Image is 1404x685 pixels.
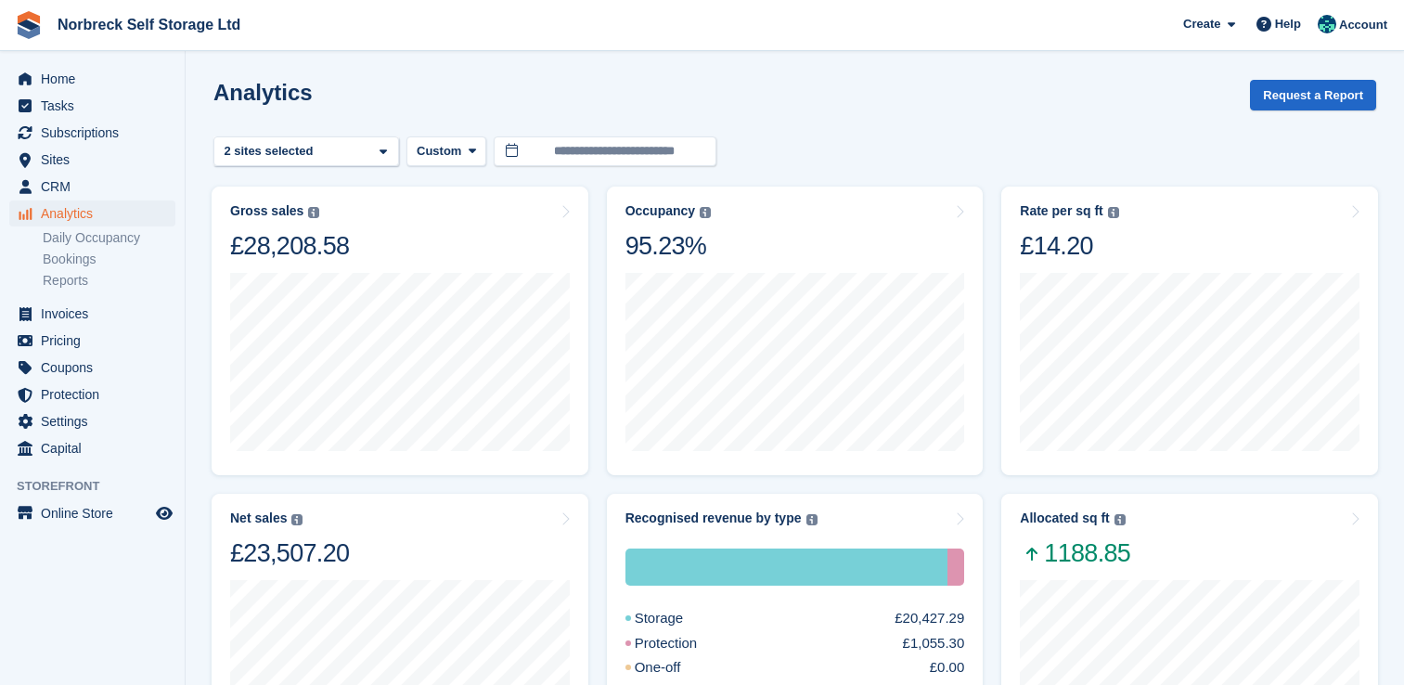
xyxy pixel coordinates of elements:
[1250,80,1376,110] button: Request a Report
[41,200,152,226] span: Analytics
[947,549,964,586] div: Protection
[43,251,175,268] a: Bookings
[41,93,152,119] span: Tasks
[9,174,175,200] a: menu
[50,9,248,40] a: Norbreck Self Storage Ltd
[291,514,303,525] img: icon-info-grey-7440780725fd019a000dd9b08b2336e03edf1995a4989e88bcd33f0948082b44.svg
[15,11,43,39] img: stora-icon-8386f47178a22dfd0bd8f6a31ec36ba5ce8667c1dd55bd0f319d3a0aa187defe.svg
[9,500,175,526] a: menu
[417,142,461,161] span: Custom
[1114,514,1126,525] img: icon-info-grey-7440780725fd019a000dd9b08b2336e03edf1995a4989e88bcd33f0948082b44.svg
[625,549,948,586] div: Storage
[9,381,175,407] a: menu
[625,657,726,679] div: One-off
[1183,15,1220,33] span: Create
[625,203,695,219] div: Occupancy
[41,147,152,173] span: Sites
[895,608,964,629] div: £20,427.29
[41,174,152,200] span: CRM
[1339,16,1387,34] span: Account
[230,230,349,262] div: £28,208.58
[41,120,152,146] span: Subscriptions
[1020,537,1130,569] span: 1188.85
[9,147,175,173] a: menu
[1020,203,1102,219] div: Rate per sq ft
[43,272,175,290] a: Reports
[9,93,175,119] a: menu
[700,207,711,218] img: icon-info-grey-7440780725fd019a000dd9b08b2336e03edf1995a4989e88bcd33f0948082b44.svg
[41,301,152,327] span: Invoices
[1020,230,1118,262] div: £14.20
[41,500,152,526] span: Online Store
[230,203,303,219] div: Gross sales
[9,200,175,226] a: menu
[230,511,287,526] div: Net sales
[9,120,175,146] a: menu
[221,142,320,161] div: 2 sites selected
[1318,15,1336,33] img: Sally King
[1020,511,1109,526] div: Allocated sq ft
[153,502,175,524] a: Preview store
[43,229,175,247] a: Daily Occupancy
[41,435,152,461] span: Capital
[17,477,185,496] span: Storefront
[41,328,152,354] span: Pricing
[9,301,175,327] a: menu
[625,608,728,629] div: Storage
[1275,15,1301,33] span: Help
[625,230,711,262] div: 95.23%
[9,435,175,461] a: menu
[406,136,486,167] button: Custom
[9,355,175,381] a: menu
[213,80,313,105] h2: Analytics
[9,408,175,434] a: menu
[625,511,802,526] div: Recognised revenue by type
[41,66,152,92] span: Home
[625,633,742,654] div: Protection
[930,657,965,679] div: £0.00
[41,355,152,381] span: Coupons
[41,381,152,407] span: Protection
[1108,207,1119,218] img: icon-info-grey-7440780725fd019a000dd9b08b2336e03edf1995a4989e88bcd33f0948082b44.svg
[9,66,175,92] a: menu
[806,514,818,525] img: icon-info-grey-7440780725fd019a000dd9b08b2336e03edf1995a4989e88bcd33f0948082b44.svg
[9,328,175,354] a: menu
[41,408,152,434] span: Settings
[230,537,349,569] div: £23,507.20
[308,207,319,218] img: icon-info-grey-7440780725fd019a000dd9b08b2336e03edf1995a4989e88bcd33f0948082b44.svg
[903,633,965,654] div: £1,055.30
